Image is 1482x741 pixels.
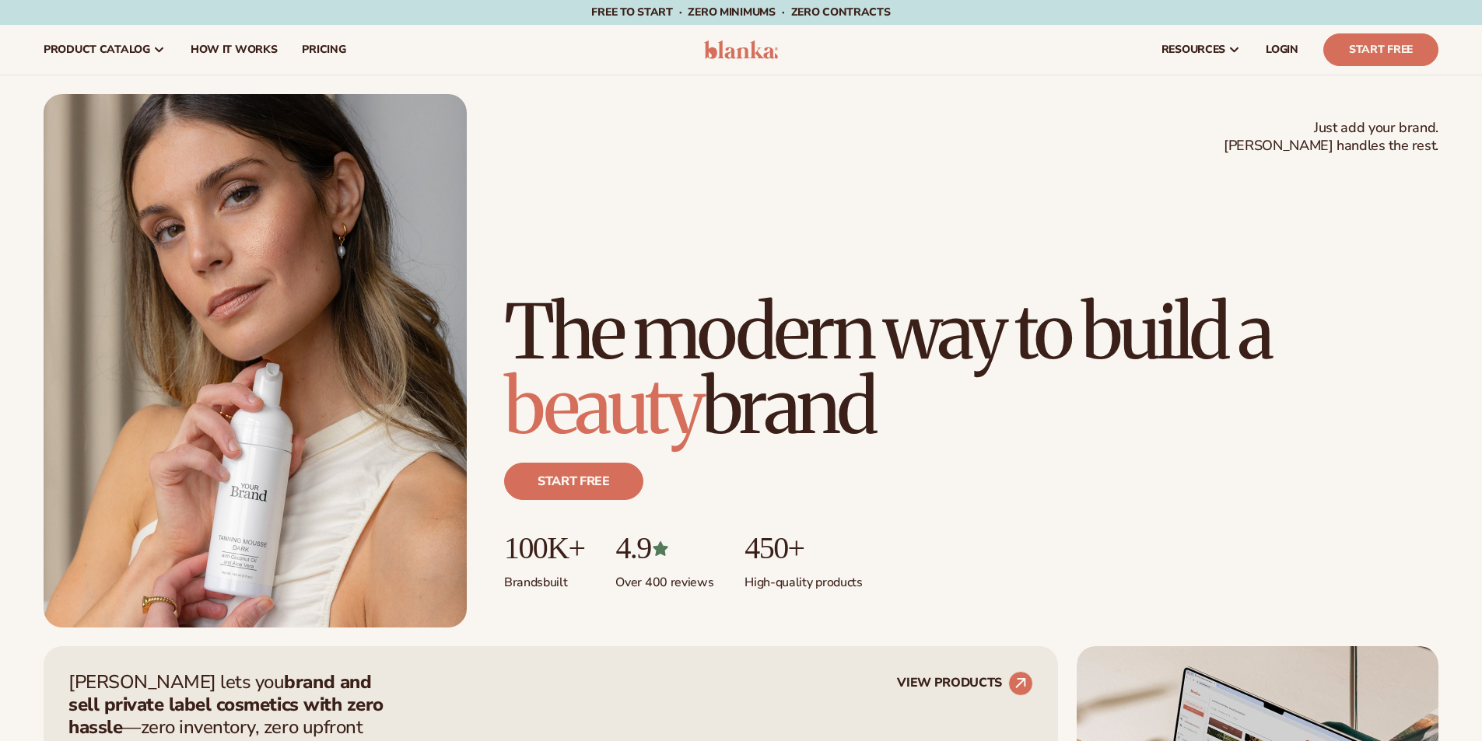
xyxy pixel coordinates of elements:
a: LOGIN [1253,25,1311,75]
img: logo [704,40,778,59]
a: pricing [289,25,358,75]
a: Start Free [1323,33,1438,66]
span: How It Works [191,44,278,56]
p: 450+ [745,531,862,565]
p: Over 400 reviews [615,565,713,591]
span: beauty [504,360,702,453]
a: Start free [504,463,643,500]
h1: The modern way to build a brand [504,295,1438,444]
span: Free to start · ZERO minimums · ZERO contracts [591,5,890,19]
a: resources [1149,25,1253,75]
p: Brands built [504,565,584,591]
strong: brand and sell private label cosmetics with zero hassle [68,669,384,739]
span: Just add your brand. [PERSON_NAME] handles the rest. [1224,119,1438,156]
img: Female holding tanning mousse. [44,94,467,627]
span: resources [1161,44,1225,56]
p: 100K+ [504,531,584,565]
span: product catalog [44,44,150,56]
p: 4.9 [615,531,713,565]
a: How It Works [178,25,290,75]
p: High-quality products [745,565,862,591]
span: LOGIN [1266,44,1298,56]
span: pricing [302,44,345,56]
a: product catalog [31,25,178,75]
a: VIEW PRODUCTS [897,671,1033,696]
